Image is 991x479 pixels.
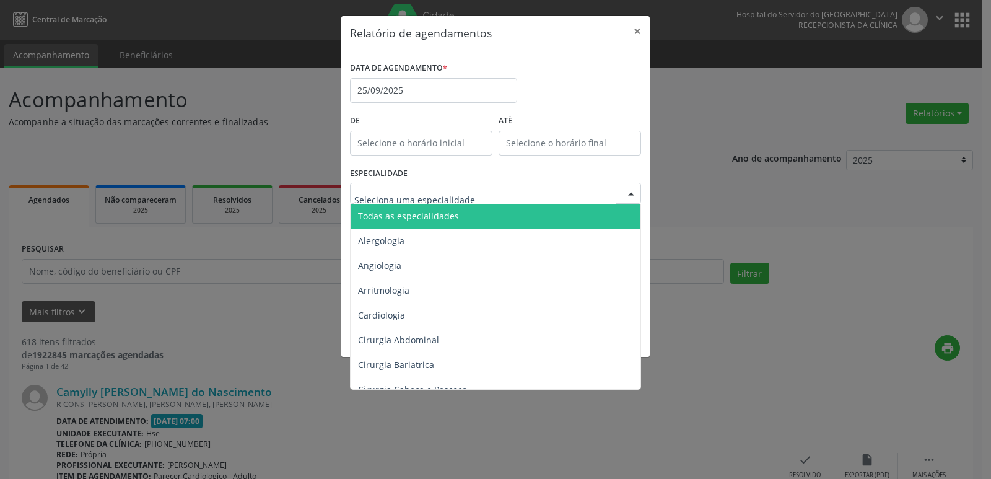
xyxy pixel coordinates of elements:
label: ESPECIALIDADE [350,164,408,183]
span: Cirurgia Cabeça e Pescoço [358,384,467,395]
span: Angiologia [358,260,401,271]
input: Selecione o horário final [499,131,641,156]
label: De [350,112,492,131]
button: Close [625,16,650,46]
input: Selecione o horário inicial [350,131,492,156]
span: Arritmologia [358,284,409,296]
h5: Relatório de agendamentos [350,25,492,41]
label: DATA DE AGENDAMENTO [350,59,447,78]
span: Cardiologia [358,309,405,321]
span: Todas as especialidades [358,210,459,222]
span: Cirurgia Bariatrica [358,359,434,371]
label: ATÉ [499,112,641,131]
span: Cirurgia Abdominal [358,334,439,346]
span: Alergologia [358,235,404,247]
input: Seleciona uma especialidade [354,187,616,212]
input: Selecione uma data ou intervalo [350,78,517,103]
